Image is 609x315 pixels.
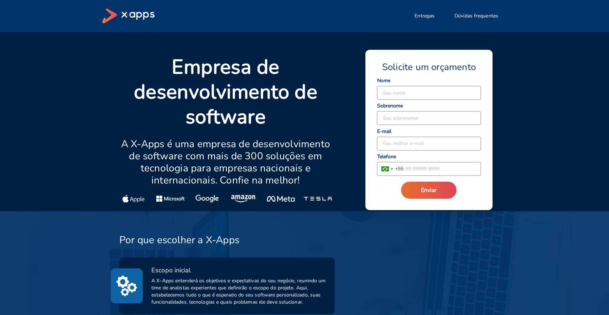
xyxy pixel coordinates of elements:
[123,195,145,203] img: Apple
[303,195,332,203] img: Tesla
[377,86,481,100] input: Seu nome
[377,111,481,125] input: Seu sobrenome
[382,61,476,73] span: Solicite um orçamento
[267,195,295,203] img: Meta
[421,186,437,194] span: Enviar
[395,165,404,172] span: + 55
[231,195,257,203] img: Amazon
[446,9,507,23] button: Dúvidas frequentes
[119,55,332,129] p: Empresa de desenvolvimento de software
[119,234,239,246] h3: Por que escolher a X-Apps
[415,12,434,20] span: Entregas
[151,266,191,274] span: Escopo inicial
[377,137,481,150] input: Seu melhor e-mail
[454,12,498,20] span: Dúvidas frequentes
[156,195,184,203] img: Microsoft
[116,274,137,298] img: method1_initial_scope.svg
[151,277,326,306] span: A X-Apps entenderá os objetivos e expectativas do seu negócio, reunindo um time de analistas expe...
[406,9,443,23] button: Entregas
[401,182,457,199] button: Enviar
[196,195,219,203] img: Google
[119,138,332,186] p: A X-Apps é uma empresa de desenvolvimento de software com mais de 300 soluções em tecnologia para...
[404,162,481,176] input: 99 99999 9999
